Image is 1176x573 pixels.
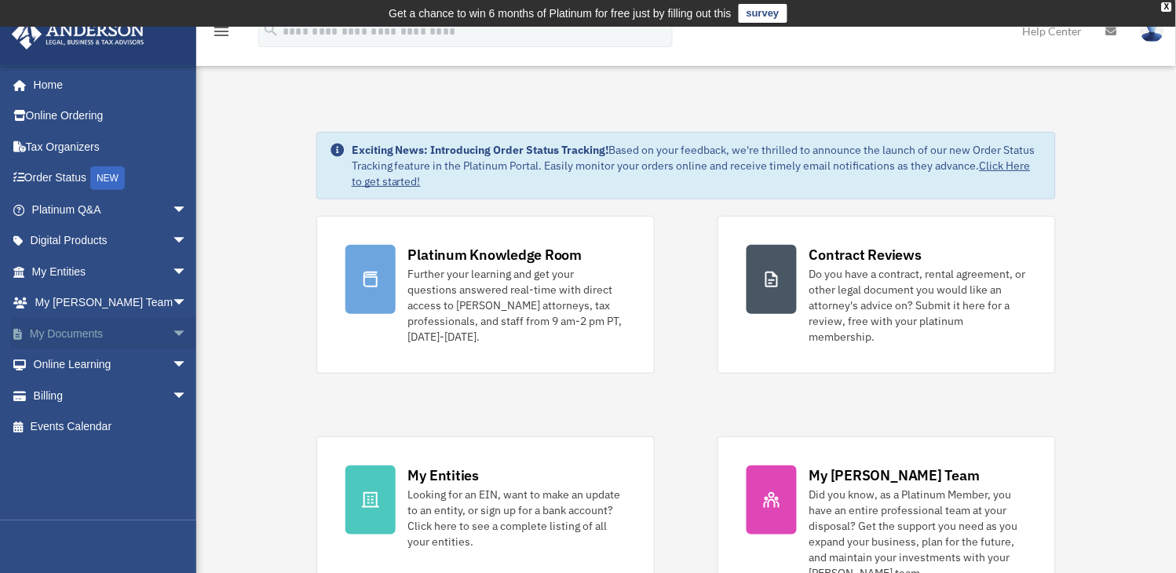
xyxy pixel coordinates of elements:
[11,100,211,132] a: Online Ordering
[11,318,211,349] a: My Documentsarrow_drop_down
[212,27,231,41] a: menu
[352,143,609,157] strong: Exciting News: Introducing Order Status Tracking!
[389,4,732,23] div: Get a chance to win 6 months of Platinum for free just by filling out this
[11,131,211,162] a: Tax Organizers
[262,21,279,38] i: search
[90,166,125,190] div: NEW
[11,411,211,443] a: Events Calendar
[809,245,922,265] div: Contract Reviews
[172,194,203,226] span: arrow_drop_down
[172,349,203,381] span: arrow_drop_down
[212,22,231,41] i: menu
[172,287,203,319] span: arrow_drop_down
[11,287,211,319] a: My [PERSON_NAME] Teamarrow_drop_down
[11,349,211,381] a: Online Learningarrow_drop_down
[809,465,980,485] div: My [PERSON_NAME] Team
[7,19,149,49] img: Anderson Advisors Platinum Portal
[408,266,626,345] div: Further your learning and get your questions answered real-time with direct access to [PERSON_NAM...
[11,194,211,225] a: Platinum Q&Aarrow_drop_down
[11,380,211,411] a: Billingarrow_drop_down
[352,159,1031,188] a: Click Here to get started!
[172,380,203,412] span: arrow_drop_down
[11,162,211,195] a: Order StatusNEW
[11,69,203,100] a: Home
[172,225,203,257] span: arrow_drop_down
[739,4,787,23] a: survey
[172,256,203,288] span: arrow_drop_down
[809,266,1027,345] div: Do you have a contract, rental agreement, or other legal document you would like an attorney's ad...
[11,256,211,287] a: My Entitiesarrow_drop_down
[11,225,211,257] a: Digital Productsarrow_drop_down
[408,487,626,549] div: Looking for an EIN, want to make an update to an entity, or sign up for a bank account? Click her...
[316,216,655,374] a: Platinum Knowledge Room Further your learning and get your questions answered real-time with dire...
[172,318,203,350] span: arrow_drop_down
[718,216,1056,374] a: Contract Reviews Do you have a contract, rental agreement, or other legal document you would like...
[408,245,583,265] div: Platinum Knowledge Room
[352,142,1043,189] div: Based on your feedback, we're thrilled to announce the launch of our new Order Status Tracking fe...
[1141,20,1164,42] img: User Pic
[408,465,479,485] div: My Entities
[1162,2,1172,12] div: close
